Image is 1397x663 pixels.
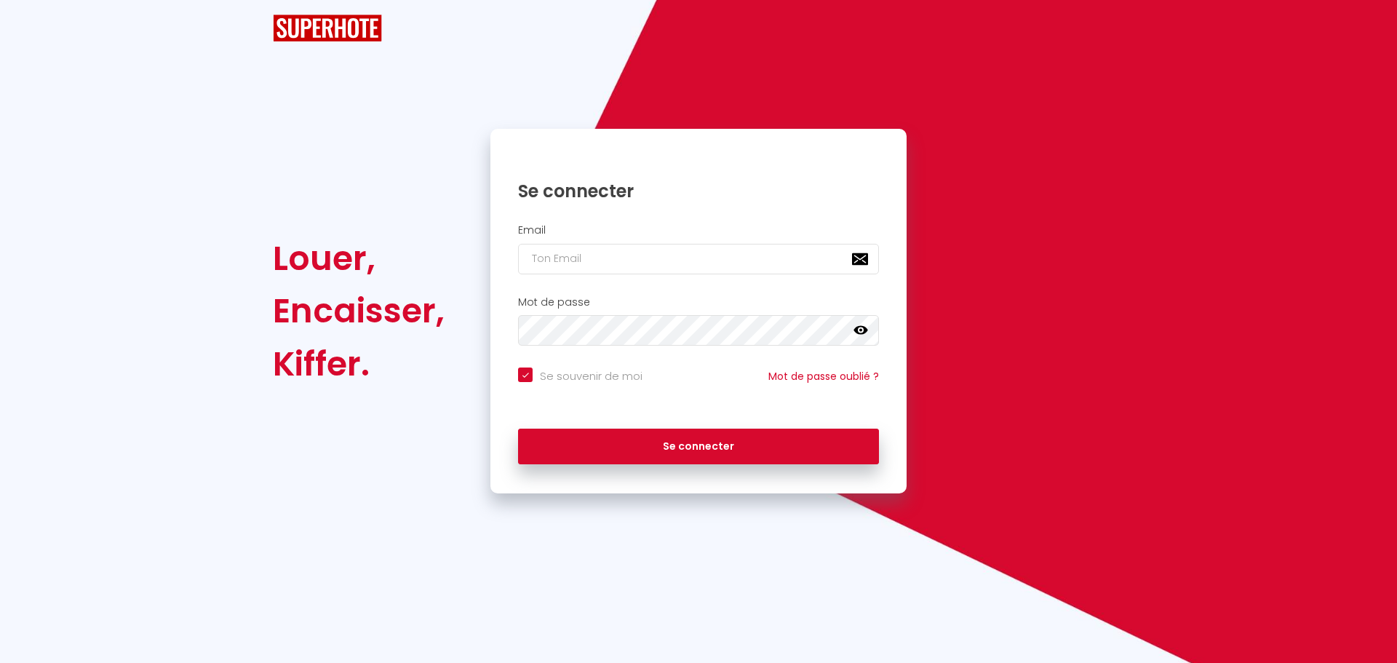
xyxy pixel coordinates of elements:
[518,224,879,237] h2: Email
[273,285,445,337] div: Encaisser,
[768,369,879,384] a: Mot de passe oublié ?
[518,244,879,274] input: Ton Email
[518,296,879,309] h2: Mot de passe
[518,180,879,202] h1: Se connecter
[273,232,445,285] div: Louer,
[273,15,382,41] img: SuperHote logo
[518,429,879,465] button: Se connecter
[273,338,445,390] div: Kiffer.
